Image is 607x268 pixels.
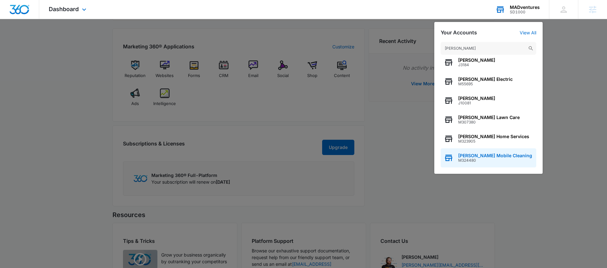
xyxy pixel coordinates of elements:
span: [PERSON_NAME] Home Services [458,134,529,139]
span: [PERSON_NAME] [458,96,495,101]
span: Dashboard [49,6,79,12]
a: View All [520,30,536,35]
span: M323905 [458,139,529,144]
button: [PERSON_NAME] Mobile CleaningM324480 [441,148,536,167]
span: [PERSON_NAME] Mobile Cleaning [458,153,532,158]
button: [PERSON_NAME] Lawn CareM307380 [441,110,536,129]
div: account name [510,5,540,10]
span: M324480 [458,158,532,163]
span: [PERSON_NAME] Lawn Care [458,115,520,120]
span: J3184 [458,63,495,67]
button: [PERSON_NAME]J10081 [441,91,536,110]
span: J10081 [458,101,495,105]
input: Search Accounts [441,42,536,55]
button: [PERSON_NAME] Home ServicesM323905 [441,129,536,148]
span: [PERSON_NAME] Electric [458,77,513,82]
h2: Your Accounts [441,30,477,36]
button: [PERSON_NAME]J3184 [441,53,536,72]
span: [PERSON_NAME] [458,58,495,63]
span: M307380 [458,120,520,124]
button: [PERSON_NAME] ElectricM55695 [441,72,536,91]
span: M55695 [458,82,513,86]
div: account id [510,10,540,14]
